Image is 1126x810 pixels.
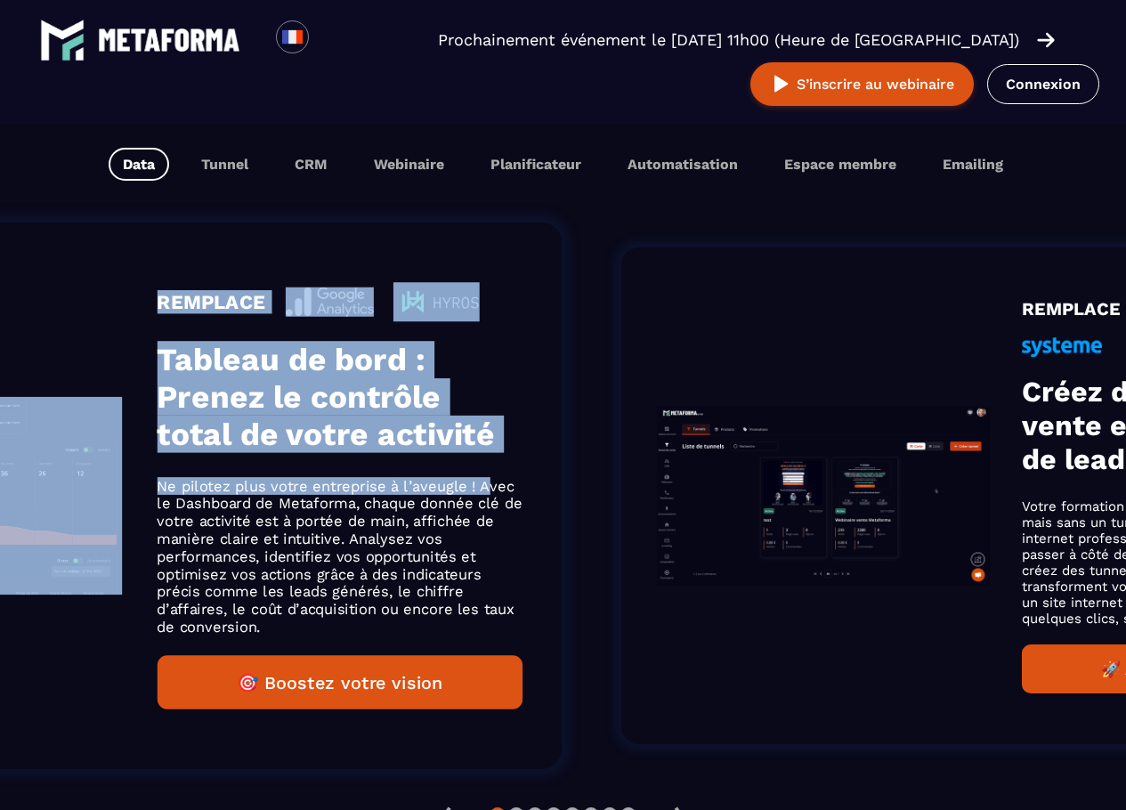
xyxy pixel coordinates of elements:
a: Connexion [987,64,1099,104]
div: Search for option [309,20,352,60]
img: arrow-right [1037,30,1055,50]
p: Ne pilotez plus votre entreprise à l’aveugle ! Avec le Dashboard de Metaforma, chaque donnée clé ... [157,477,522,636]
p: Prochainement événement le [DATE] 11h00 (Heure de [GEOGRAPHIC_DATA]) [438,28,1019,53]
button: CRM [280,148,342,181]
img: logo [98,28,240,52]
img: icon [285,287,373,317]
button: S’inscrire au webinaire [750,62,974,106]
h3: Tableau de bord : Prenez le contrôle total de votre activité [157,341,522,452]
button: Planificateur [476,148,595,181]
img: icon [1022,337,1102,356]
button: Data [109,148,169,181]
img: logo [40,18,85,62]
img: play [770,73,792,95]
input: Search for option [324,29,337,51]
button: Emailing [928,148,1017,181]
img: icon [393,282,479,321]
h4: REMPLACE [1022,298,1121,320]
img: gif [657,406,990,586]
h4: REMPLACE [157,290,265,313]
button: Espace membre [770,148,911,181]
img: fr [281,26,304,48]
button: 🎯 Boostez votre vision [157,655,522,709]
button: Automatisation [613,148,752,181]
button: Webinaire [360,148,458,181]
button: Tunnel [187,148,263,181]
